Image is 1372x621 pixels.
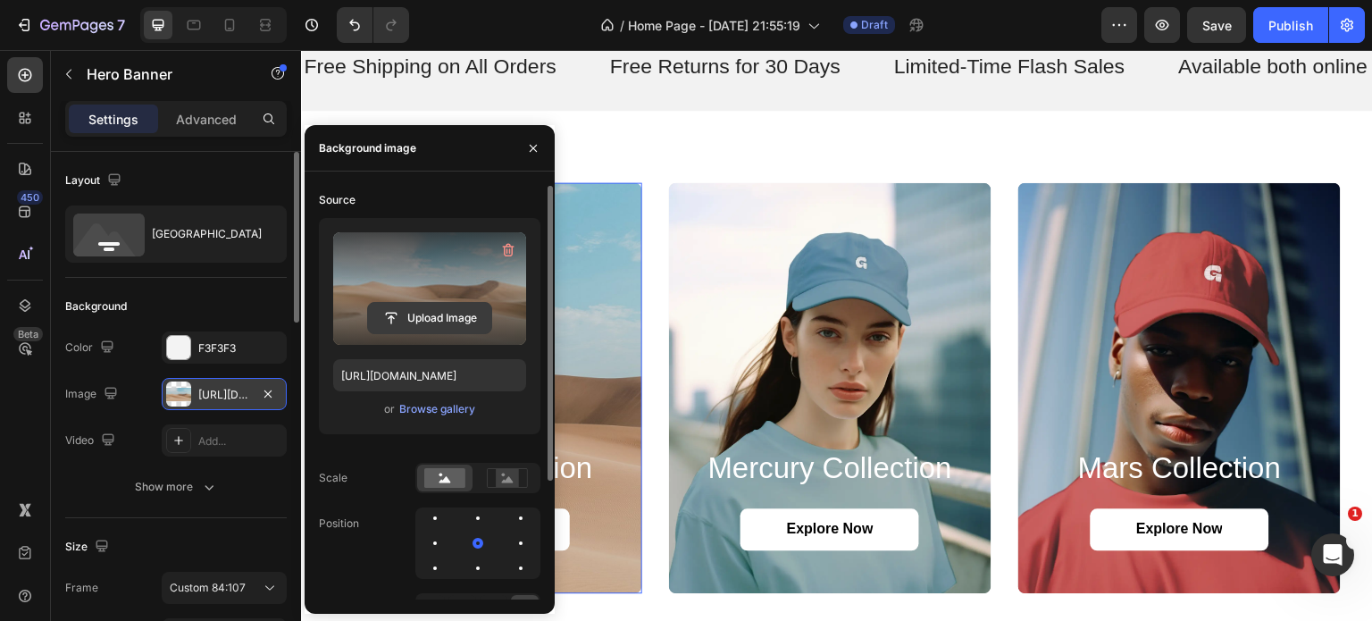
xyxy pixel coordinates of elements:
[88,110,138,129] p: Settings
[18,132,341,544] div: Background Image
[486,470,573,489] p: Explore Now
[877,4,1146,30] p: Available both online & offline
[1268,16,1313,35] div: Publish
[319,516,359,532] div: Position
[170,580,246,596] span: Custom 84:107
[13,327,43,341] div: Beta
[717,132,1041,544] div: Background Image
[319,192,356,208] div: Source
[1311,533,1354,576] iframe: Intercom live chat
[40,142,112,158] div: Hero Banner
[162,572,287,604] button: Custom 84:107
[1348,507,1362,521] span: 1
[384,399,395,420] span: or
[198,340,282,357] div: F3F3F3
[198,387,250,403] div: [URL][DOMAIN_NAME]
[301,50,1372,621] iframe: Design area
[65,336,118,360] div: Color
[399,401,475,417] div: Browse gallery
[152,214,261,255] div: [GEOGRAPHIC_DATA]
[17,190,43,205] div: 450
[620,16,624,35] span: /
[117,14,125,36] p: 7
[319,470,347,486] div: Scale
[739,399,1019,438] h2: mars collection
[7,7,133,43] button: 7
[135,478,218,496] div: Show more
[628,16,800,35] span: Home Page - [DATE] 21:55:19
[65,298,127,315] div: Background
[368,132,691,544] div: Background Image
[861,17,888,33] span: Draft
[367,302,492,334] button: Upload Image
[333,359,526,391] input: https://example.com/image.jpg
[389,399,670,438] h2: mercury collection
[1187,7,1246,43] button: Save
[176,110,237,129] p: Advanced
[337,7,409,43] div: Undo/Redo
[198,433,282,449] div: Add...
[65,471,287,503] button: Show more
[65,535,113,559] div: Size
[319,140,416,156] div: Background image
[65,169,125,193] div: Layout
[65,580,98,596] label: Frame
[836,470,923,489] p: Explore Now
[1253,7,1328,43] button: Publish
[39,399,320,438] h2: saturn collection
[87,63,238,85] p: Hero Banner
[398,400,476,418] button: Browse gallery
[65,429,119,453] div: Video
[1202,18,1232,33] span: Save
[136,470,222,489] p: Explore Now
[65,382,121,407] div: Image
